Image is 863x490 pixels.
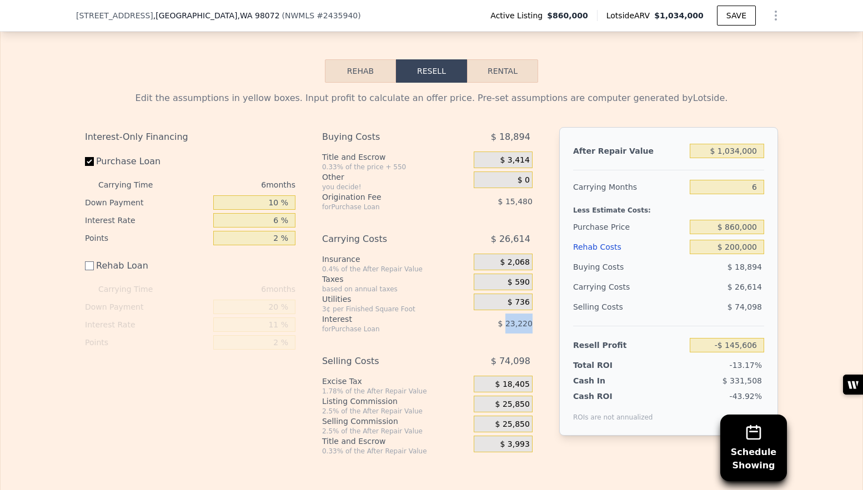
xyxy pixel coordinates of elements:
div: 0.33% of the price + 550 [322,163,469,171]
div: Selling Commission [322,416,469,427]
div: for Purchase Loan [322,203,446,211]
div: Selling Costs [322,351,446,371]
input: Purchase Loan [85,157,94,166]
span: $ 26,614 [491,229,530,249]
span: $ 15,480 [498,197,533,206]
span: $ 3,993 [500,440,529,449]
button: Rental [467,59,538,83]
span: Active Listing [490,10,547,21]
div: Purchase Price [573,217,685,237]
button: Resell [396,59,467,83]
div: ( ) [282,10,361,21]
span: $ 18,405 [495,380,530,390]
label: Purchase Loan [85,151,209,171]
div: Utilities [322,294,469,305]
div: Carrying Time [98,176,170,194]
span: $ 25,850 [495,420,530,430]
div: Resell Profit [573,335,685,355]
div: Cash ROI [573,391,653,402]
div: After Repair Value [573,141,685,161]
span: # 2435940 [317,11,358,20]
span: $1,034,000 [654,11,704,20]
div: 0.4% of the After Repair Value [322,265,469,274]
span: Lotside ARV [606,10,654,21]
span: $ 18,894 [727,262,762,271]
div: Selling Costs [573,297,685,317]
div: for Purchase Loan [322,325,446,334]
div: Cash In [573,375,643,386]
div: Carrying Costs [322,229,446,249]
span: -13.17% [730,361,762,370]
div: Excise Tax [322,376,469,387]
div: Listing Commission [322,396,469,407]
span: $ 74,098 [491,351,530,371]
div: Down Payment [85,194,209,211]
div: Carrying Costs [573,277,643,297]
div: Insurance [322,254,469,265]
input: Rehab Loan [85,261,94,270]
div: Points [85,229,209,247]
div: Interest Rate [85,316,209,334]
button: Rehab [325,59,396,83]
div: Buying Costs [322,127,446,147]
span: $ 590 [508,277,530,287]
div: 0.33% of the After Repair Value [322,447,469,456]
div: 6 months [175,280,295,298]
button: Show Options [765,4,787,27]
label: Rehab Loan [85,256,209,276]
span: [STREET_ADDRESS] [76,10,153,21]
div: Total ROI [573,360,643,371]
div: Interest-Only Financing [85,127,295,147]
span: $ 3,414 [500,155,529,165]
span: $ 23,220 [498,319,533,328]
button: SAVE [717,6,756,26]
span: , WA 98072 [237,11,279,20]
button: ScheduleShowing [720,415,787,481]
div: 2.5% of the After Repair Value [322,427,469,436]
div: 2.5% of the After Repair Value [322,407,469,416]
span: $ 26,614 [727,282,762,291]
div: Title and Escrow [322,436,469,447]
span: $ 25,850 [495,400,530,410]
span: NWMLS [285,11,314,20]
div: Title and Escrow [322,151,469,163]
span: $860,000 [547,10,588,21]
div: Carrying Months [573,177,685,197]
div: 6 months [175,176,295,194]
div: Rehab Costs [573,237,685,257]
div: Taxes [322,274,469,285]
span: $ 2,068 [500,257,529,267]
div: Carrying Time [98,280,170,298]
div: 1.78% of the After Repair Value [322,387,469,396]
span: $ 18,894 [491,127,530,147]
div: Interest Rate [85,211,209,229]
span: $ 0 [518,175,530,185]
span: , [GEOGRAPHIC_DATA] [153,10,280,21]
div: Points [85,334,209,351]
span: $ 736 [508,297,530,307]
div: Edit the assumptions in yellow boxes. Input profit to calculate an offer price. Pre-set assumptio... [85,92,778,105]
div: Down Payment [85,298,209,316]
div: Buying Costs [573,257,685,277]
span: $ 331,508 [722,376,762,385]
div: Interest [322,314,446,325]
span: $ 74,098 [727,302,762,311]
div: you decide! [322,183,469,191]
div: ROIs are not annualized [573,402,653,422]
div: Other [322,171,469,183]
div: 3¢ per Finished Square Foot [322,305,469,314]
div: based on annual taxes [322,285,469,294]
div: Origination Fee [322,191,446,203]
div: Less Estimate Costs: [573,197,764,217]
span: -43.92% [730,392,762,401]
